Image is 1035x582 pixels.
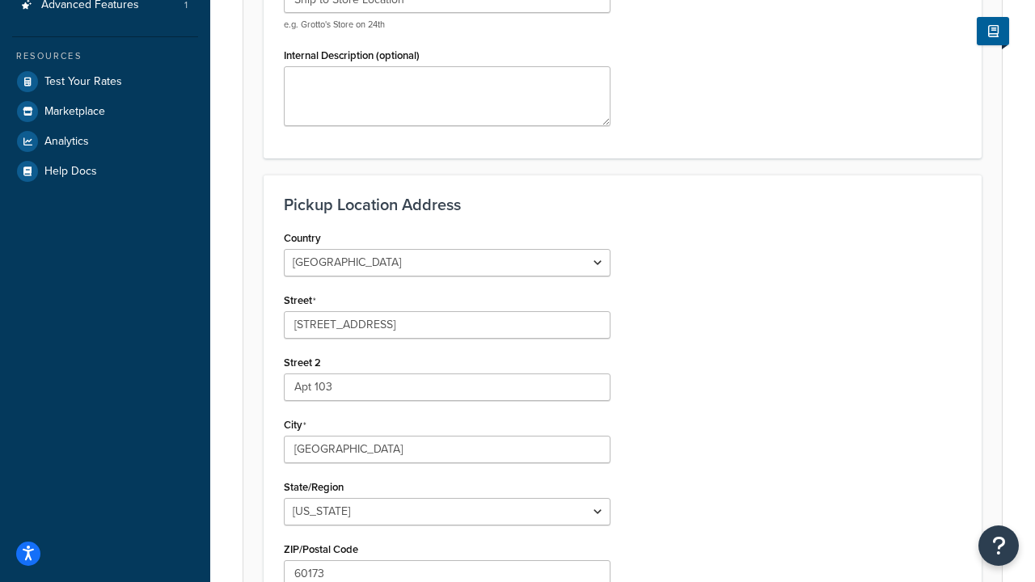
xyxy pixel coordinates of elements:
[978,525,1019,566] button: Open Resource Center
[12,97,198,126] a: Marketplace
[12,67,198,96] a: Test Your Rates
[284,49,420,61] label: Internal Description (optional)
[44,135,89,149] span: Analytics
[284,356,321,369] label: Street 2
[284,294,316,307] label: Street
[284,481,344,493] label: State/Region
[44,165,97,179] span: Help Docs
[284,232,321,244] label: Country
[284,19,610,31] p: e.g. Grotto's Store on 24th
[284,543,358,555] label: ZIP/Postal Code
[12,157,198,186] a: Help Docs
[12,127,198,156] a: Analytics
[284,419,306,432] label: City
[44,75,122,89] span: Test Your Rates
[977,17,1009,45] button: Show Help Docs
[284,196,961,213] h3: Pickup Location Address
[12,49,198,63] div: Resources
[44,105,105,119] span: Marketplace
